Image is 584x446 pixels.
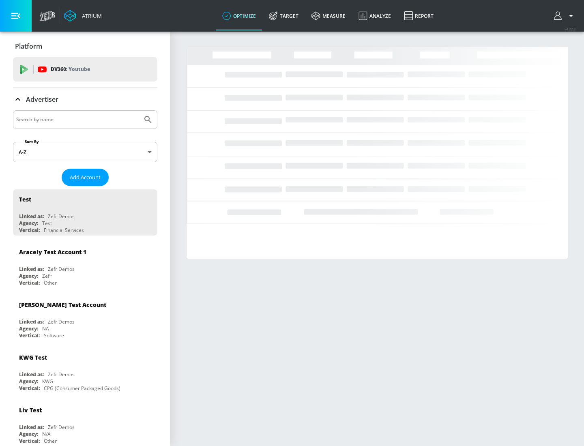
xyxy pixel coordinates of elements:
[48,424,75,431] div: Zefr Demos
[13,242,157,288] div: Aracely Test Account 1Linked as:Zefr DemosAgency:ZefrVertical:Other
[13,57,157,81] div: DV360: Youtube
[305,1,352,30] a: measure
[44,279,57,286] div: Other
[48,318,75,325] div: Zefr Demos
[42,220,52,227] div: Test
[16,114,139,125] input: Search by name
[19,220,38,227] div: Agency:
[19,279,40,286] div: Vertical:
[13,142,157,162] div: A-Z
[44,332,64,339] div: Software
[13,347,157,394] div: KWG TestLinked as:Zefr DemosAgency:KWGVertical:CPG (Consumer Packaged Goods)
[42,431,51,437] div: N/A
[13,189,157,236] div: TestLinked as:Zefr DemosAgency:TestVertical:Financial Services
[19,301,106,309] div: [PERSON_NAME] Test Account
[19,437,40,444] div: Vertical:
[70,173,101,182] span: Add Account
[262,1,305,30] a: Target
[19,272,38,279] div: Agency:
[19,431,38,437] div: Agency:
[64,10,102,22] a: Atrium
[13,295,157,341] div: [PERSON_NAME] Test AccountLinked as:Zefr DemosAgency:NAVertical:Software
[19,378,38,385] div: Agency:
[48,266,75,272] div: Zefr Demos
[19,248,86,256] div: Aracely Test Account 1
[19,371,44,378] div: Linked as:
[565,27,576,31] span: v 4.22.2
[69,65,90,73] p: Youtube
[48,371,75,378] div: Zefr Demos
[62,169,109,186] button: Add Account
[42,378,53,385] div: KWG
[19,266,44,272] div: Linked as:
[15,42,42,51] p: Platform
[23,139,41,144] label: Sort By
[13,88,157,111] div: Advertiser
[352,1,397,30] a: Analyze
[19,195,31,203] div: Test
[19,424,44,431] div: Linked as:
[79,12,102,19] div: Atrium
[44,437,57,444] div: Other
[397,1,440,30] a: Report
[19,213,44,220] div: Linked as:
[48,213,75,220] div: Zefr Demos
[19,354,47,361] div: KWG Test
[13,35,157,58] div: Platform
[19,406,42,414] div: Liv Test
[44,227,84,234] div: Financial Services
[26,95,58,104] p: Advertiser
[42,272,52,279] div: Zefr
[42,325,49,332] div: NA
[19,332,40,339] div: Vertical:
[44,385,120,392] div: CPG (Consumer Packaged Goods)
[51,65,90,74] p: DV360:
[216,1,262,30] a: optimize
[19,325,38,332] div: Agency:
[19,385,40,392] div: Vertical:
[19,318,44,325] div: Linked as:
[19,227,40,234] div: Vertical:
